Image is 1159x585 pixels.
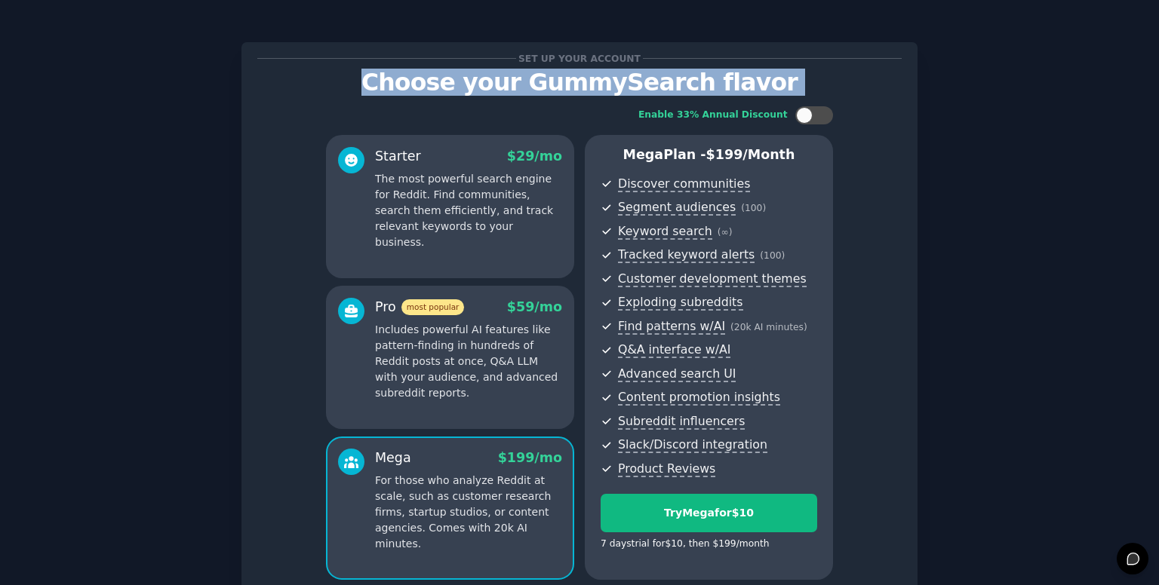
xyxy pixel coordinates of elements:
[375,473,562,552] p: For those who analyze Reddit at scale, such as customer research firms, startup studios, or conte...
[601,538,770,551] div: 7 days trial for $10 , then $ 199 /month
[706,147,795,162] span: $ 199 /month
[618,271,807,287] span: Customer development themes
[618,414,745,430] span: Subreddit influencers
[375,322,562,401] p: Includes powerful AI features like pattern-finding in hundreds of Reddit posts at once, Q&A LLM w...
[618,366,736,382] span: Advanced search UI
[618,437,767,453] span: Slack/Discord integration
[618,390,780,406] span: Content promotion insights
[375,147,421,166] div: Starter
[401,299,465,315] span: most popular
[601,494,817,532] button: TryMegafor$10
[618,176,750,192] span: Discover communities
[257,69,902,96] p: Choose your GummySearch flavor
[730,322,807,332] span: ( 20k AI minutes )
[375,298,464,317] div: Pro
[507,299,562,314] span: $ 59 /mo
[618,224,712,240] span: Keyword search
[741,203,766,213] span: ( 100 )
[618,200,736,216] span: Segment audiences
[618,461,715,477] span: Product Reviews
[375,449,411,467] div: Mega
[601,145,817,164] p: Mega Plan -
[718,227,733,237] span: ( ∞ )
[760,250,785,261] span: ( 100 )
[638,109,788,122] div: Enable 33% Annual Discount
[498,450,562,465] span: $ 199 /mo
[375,171,562,250] p: The most powerful search engine for Reddit. Find communities, search them efficiently, and track ...
[618,295,742,311] span: Exploding subreddits
[516,51,644,66] span: Set up your account
[618,342,730,358] span: Q&A interface w/AI
[507,149,562,164] span: $ 29 /mo
[618,247,755,263] span: Tracked keyword alerts
[601,505,816,521] div: Try Mega for $10
[618,319,725,335] span: Find patterns w/AI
